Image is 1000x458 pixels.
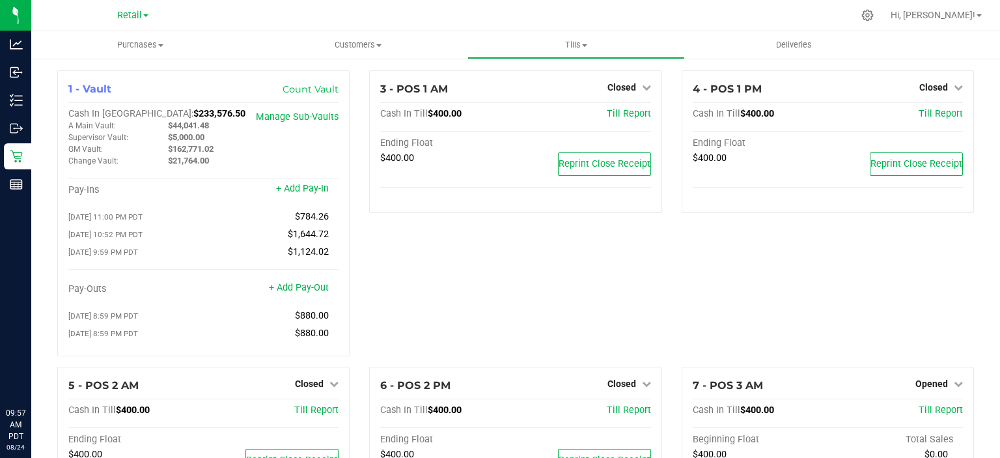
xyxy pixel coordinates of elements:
span: [DATE] 10:52 PM PDT [68,230,143,239]
span: $400.00 [380,152,414,164]
span: A Main Vault: [68,121,116,130]
span: $400.00 [740,108,774,119]
span: Cash In Till [693,108,740,119]
inline-svg: Inventory [10,94,23,107]
div: Pay-Ins [68,184,204,196]
inline-svg: Analytics [10,38,23,51]
span: $5,000.00 [168,132,204,142]
iframe: Resource center [13,354,52,393]
span: $1,124.02 [288,246,329,257]
span: Supervisor Vault: [68,133,128,142]
div: Ending Float [693,137,828,149]
a: Till Report [607,108,651,119]
span: Cash In Till [380,405,428,416]
span: $44,041.48 [168,121,209,130]
span: $233,576.50 [193,108,245,119]
span: Closed [295,379,324,389]
span: [DATE] 11:00 PM PDT [68,212,143,222]
button: Reprint Close Receipt [558,152,651,176]
span: $21,764.00 [168,156,209,165]
span: Closed [607,379,636,389]
span: Tills [468,39,685,51]
span: [DATE] 9:59 PM PDT [68,248,138,257]
span: Change Vault: [68,156,118,165]
span: [DATE] 8:59 PM PDT [68,329,138,338]
div: Pay-Outs [68,283,204,295]
a: + Add Pay-Out [269,282,329,293]
span: $1,644.72 [288,229,329,240]
span: Opened [915,379,948,389]
a: Till Report [919,405,963,416]
inline-svg: Inbound [10,66,23,79]
a: Manage Sub-Vaults [256,111,339,122]
span: Cash In Till [68,405,116,416]
div: Ending Float [380,137,516,149]
p: 08/24 [6,442,25,452]
button: Reprint Close Receipt [870,152,963,176]
span: $400.00 [428,405,462,416]
a: Till Report [919,108,963,119]
span: 6 - POS 2 PM [380,379,451,392]
a: + Add Pay-In [276,183,329,194]
span: Closed [607,82,636,93]
div: Ending Float [68,434,204,446]
span: Purchases [31,39,249,51]
div: Total Sales [827,434,963,446]
div: Manage settings [859,9,876,21]
p: 09:57 AM PDT [6,407,25,442]
a: Till Report [607,405,651,416]
a: Count Vault [283,83,339,95]
a: Customers [249,31,467,59]
span: Closed [919,82,948,93]
span: $400.00 [693,152,727,164]
span: $400.00 [116,405,150,416]
a: Till Report [294,405,339,416]
span: GM Vault: [68,145,103,154]
inline-svg: Outbound [10,122,23,135]
span: $400.00 [428,108,462,119]
span: Reprint Close Receipt [870,158,962,169]
span: 5 - POS 2 AM [68,379,139,392]
span: $880.00 [295,328,329,339]
inline-svg: Retail [10,150,23,163]
span: 4 - POS 1 PM [693,83,762,95]
span: Customers [250,39,467,51]
div: Ending Float [380,434,516,446]
span: 3 - POS 1 AM [380,83,448,95]
span: $784.26 [295,211,329,222]
span: Hi, [PERSON_NAME]! [891,10,975,20]
span: Reprint Close Receipt [559,158,650,169]
span: Deliveries [758,39,829,51]
span: $880.00 [295,310,329,321]
span: Retail [117,10,142,21]
inline-svg: Reports [10,178,23,191]
span: $162,771.02 [168,144,214,154]
a: Deliveries [685,31,903,59]
div: Beginning Float [693,434,828,446]
span: 1 - Vault [68,83,111,95]
span: $400.00 [740,405,774,416]
span: Cash In Till [693,405,740,416]
a: Tills [467,31,686,59]
a: Purchases [31,31,249,59]
span: Cash In [GEOGRAPHIC_DATA]: [68,108,193,119]
span: 7 - POS 3 AM [693,379,763,392]
span: Cash In Till [380,108,428,119]
span: [DATE] 8:59 PM PDT [68,311,138,321]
